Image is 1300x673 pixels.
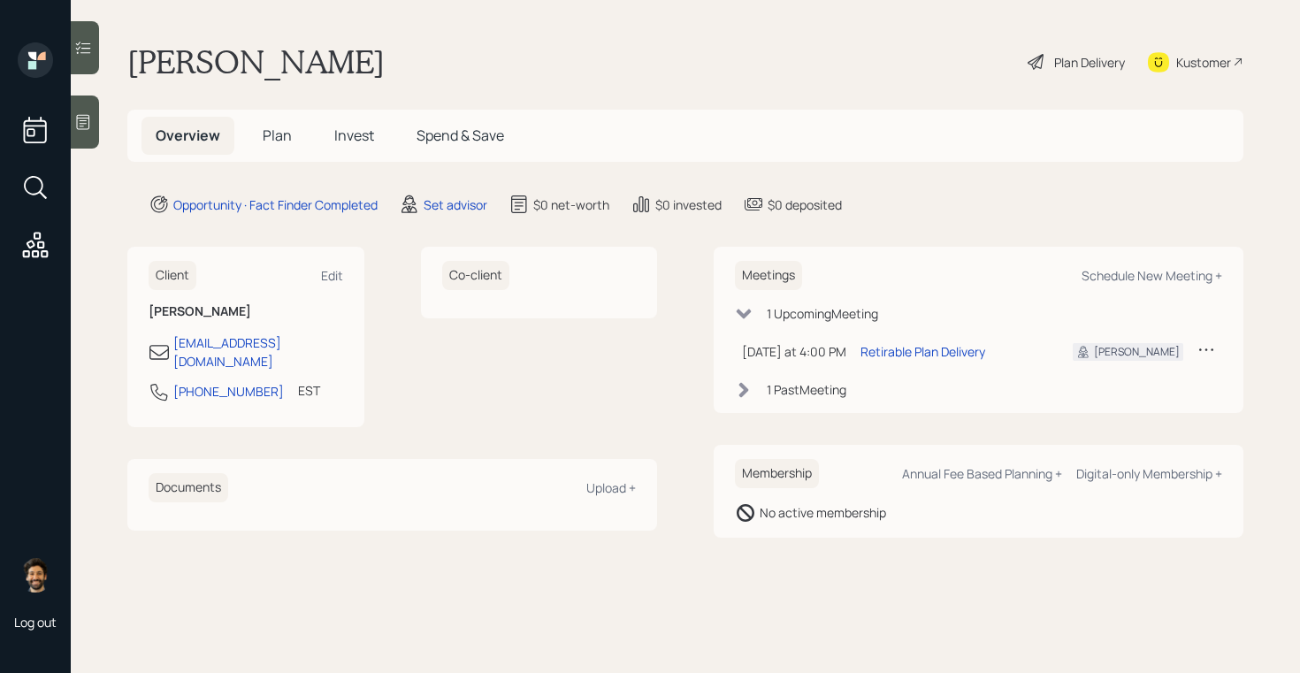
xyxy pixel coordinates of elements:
[1094,344,1180,360] div: [PERSON_NAME]
[127,42,385,81] h1: [PERSON_NAME]
[442,261,509,290] h6: Co-client
[417,126,504,145] span: Spend & Save
[655,195,722,214] div: $0 invested
[860,342,985,361] div: Retirable Plan Delivery
[263,126,292,145] span: Plan
[156,126,220,145] span: Overview
[767,304,878,323] div: 1 Upcoming Meeting
[533,195,609,214] div: $0 net-worth
[334,126,374,145] span: Invest
[149,304,343,319] h6: [PERSON_NAME]
[173,333,343,371] div: [EMAIL_ADDRESS][DOMAIN_NAME]
[1082,267,1222,284] div: Schedule New Meeting +
[321,267,343,284] div: Edit
[173,195,378,214] div: Opportunity · Fact Finder Completed
[1176,53,1231,72] div: Kustomer
[149,473,228,502] h6: Documents
[149,261,196,290] h6: Client
[586,479,636,496] div: Upload +
[18,557,53,593] img: eric-schwartz-headshot.png
[1076,465,1222,482] div: Digital-only Membership +
[735,459,819,488] h6: Membership
[767,380,846,399] div: 1 Past Meeting
[902,465,1062,482] div: Annual Fee Based Planning +
[424,195,487,214] div: Set advisor
[742,342,846,361] div: [DATE] at 4:00 PM
[173,382,284,401] div: [PHONE_NUMBER]
[298,381,320,400] div: EST
[1054,53,1125,72] div: Plan Delivery
[768,195,842,214] div: $0 deposited
[735,261,802,290] h6: Meetings
[760,503,886,522] div: No active membership
[14,614,57,631] div: Log out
